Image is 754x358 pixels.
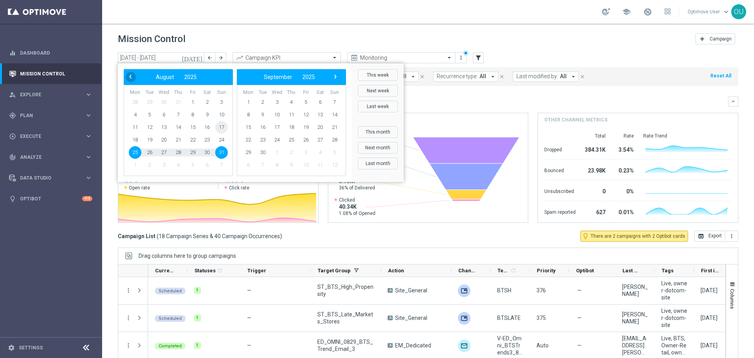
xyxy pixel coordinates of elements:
[544,163,576,176] div: Bounced
[20,42,92,63] a: Dashboard
[125,72,135,82] span: ‹
[172,96,185,108] span: 31
[388,268,404,274] span: Action
[643,133,732,139] div: Rate Trend
[194,314,201,321] div: 1
[358,69,398,81] button: This week
[463,50,469,56] div: There are unsaved changes
[395,287,427,294] span: Site_General
[9,133,16,140] i: play_circle_outline
[458,285,470,297] img: Adobe SFTP Prod
[725,231,738,242] button: more_vert
[118,63,404,182] bs-daterangepicker-container: calendar
[498,268,509,274] span: Templates
[347,52,456,63] ng-select: Monitoring
[129,134,141,146] span: 18
[698,233,704,239] i: open_in_browser
[285,134,298,146] span: 25
[615,184,634,197] div: 0%
[298,89,313,96] th: weekday
[9,63,92,84] div: Mission Control
[201,146,213,159] span: 30
[271,159,283,171] span: 8
[9,188,92,209] div: Optibot
[229,185,249,191] span: Click rate
[182,54,203,61] i: [DATE]
[285,108,298,121] span: 11
[187,108,199,121] span: 8
[85,91,92,98] i: keyboard_arrow_right
[9,133,93,140] button: play_circle_outline Execute keyboard_arrow_right
[242,134,254,146] span: 22
[410,73,417,80] i: arrow_drop_down
[339,197,375,203] span: Clicked
[172,159,185,171] span: 4
[85,112,92,119] i: keyboard_arrow_right
[419,72,426,81] button: close
[247,268,266,274] span: Trigger
[314,134,326,146] span: 27
[328,108,341,121] span: 14
[159,233,280,240] span: 18 Campaign Series & 40 Campaign Occurrences
[9,175,93,181] button: Data Studio keyboard_arrow_right
[579,72,586,81] button: close
[20,188,82,209] a: Optibot
[458,55,464,61] i: more_vert
[9,196,93,202] button: lightbulb Optibot +10
[9,71,93,77] button: Mission Control
[728,233,735,239] i: more_vert
[585,163,606,176] div: 23.98K
[580,74,585,79] i: close
[9,92,93,98] button: person_search Explore keyboard_arrow_right
[302,74,315,80] span: 2025
[271,134,283,146] span: 24
[585,184,606,197] div: 0
[215,52,226,63] button: arrow_forward
[256,159,269,171] span: 7
[201,121,213,134] span: 16
[143,159,156,171] span: 2
[489,73,496,80] i: arrow_drop_down
[499,74,505,79] i: close
[126,72,136,82] button: ‹
[187,96,199,108] span: 1
[537,268,556,274] span: Priority
[615,205,634,218] div: 0.01%
[544,116,608,123] h4: Other channel metrics
[615,163,634,176] div: 0.23%
[201,108,213,121] span: 9
[285,121,298,134] span: 18
[125,314,132,321] button: more_vert
[157,134,170,146] span: 20
[271,96,283,108] span: 3
[157,121,170,134] span: 13
[730,99,736,104] i: keyboard_arrow_down
[143,146,156,159] span: 26
[126,72,227,82] bs-datepicker-navigation-view: ​ ​ ​
[9,50,93,56] div: equalizer Dashboard
[300,134,312,146] span: 26
[314,96,326,108] span: 6
[118,52,204,63] input: Select date range
[662,268,673,274] span: Tags
[317,311,374,325] span: ST_BTS_Late_Markets_Stores
[358,158,398,169] button: Last month
[129,121,141,134] span: 11
[156,74,174,80] span: August
[236,54,243,62] i: trending_up
[577,314,582,321] span: —
[256,134,269,146] span: 23
[9,112,93,119] div: gps_fixed Plan keyboard_arrow_right
[216,266,223,275] span: Calculate column
[187,121,199,134] span: 15
[9,42,92,63] div: Dashboard
[242,108,254,121] span: 8
[388,288,393,293] span: A
[327,89,342,96] th: weekday
[731,4,746,19] div: OU
[207,55,212,61] i: arrow_back
[172,108,185,121] span: 7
